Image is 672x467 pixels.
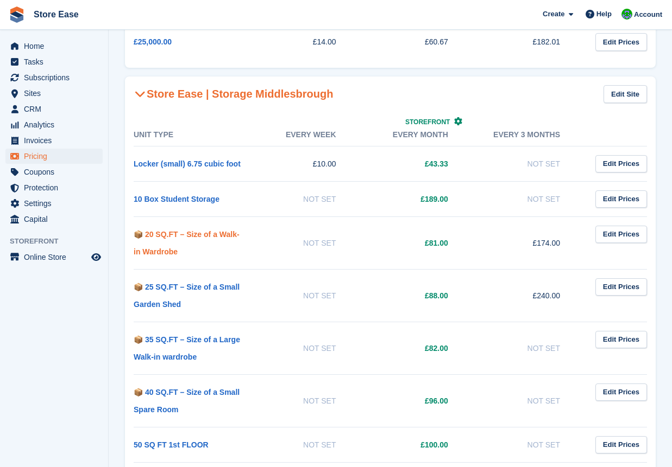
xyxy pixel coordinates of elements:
td: £82.00 [358,322,470,374]
span: Subscriptions [24,70,89,85]
a: menu [5,86,103,101]
a: Edit Prices [595,278,647,296]
span: Create [543,9,564,20]
a: 📦 25 SQ.FT – Size of a Small Garden Shed [134,283,240,309]
td: £189.00 [358,181,470,216]
td: Not Set [246,269,357,322]
a: 📦 20 SQ.FT – Size of a Walk-in Wardrobe [134,230,240,256]
td: Not Set [470,374,582,427]
td: £100.00 [358,427,470,462]
a: menu [5,101,103,117]
a: 📦 35 SQ.FT – Size of a Large Walk-in wardrobe [134,335,240,361]
a: 10 Box Student Storage [134,195,219,203]
span: Storefront [405,118,450,126]
a: menu [5,133,103,148]
span: Account [634,9,662,20]
a: Storefront [405,118,462,126]
a: menu [5,117,103,132]
img: Neal Smitheringale [621,9,632,20]
td: Not Set [246,427,357,462]
a: menu [5,54,103,69]
a: Store Ease [29,5,83,23]
a: Edit Prices [595,383,647,401]
span: Home [24,39,89,54]
th: Every 3 months [470,124,582,146]
td: £174.00 [470,216,582,269]
h2: Store Ease | Storage Middlesbrough [134,87,333,100]
a: menu [5,39,103,54]
a: Preview store [90,251,103,264]
a: Edit Prices [595,331,647,349]
a: Edit Prices [595,190,647,208]
span: Settings [24,196,89,211]
td: £10.00 [246,146,357,181]
a: menu [5,70,103,85]
a: menu [5,212,103,227]
td: £96.00 [358,374,470,427]
span: Online Store [24,250,89,265]
td: Not Set [246,322,357,374]
td: £43.33 [358,146,470,181]
td: Not Set [246,216,357,269]
span: Capital [24,212,89,227]
td: Not Set [246,181,357,216]
th: Every month [358,124,470,146]
td: £81.00 [358,216,470,269]
td: £240.00 [470,269,582,322]
a: Locker (small) 6.75 cubic foot [134,159,241,168]
td: Not Set [470,322,582,374]
span: Analytics [24,117,89,132]
th: Every week [246,124,357,146]
td: Not Set [470,146,582,181]
span: CRM [24,101,89,117]
td: £182.01 [470,24,582,60]
th: Unit Type [134,124,246,146]
img: stora-icon-8386f47178a22dfd0bd8f6a31ec36ba5ce8667c1dd55bd0f319d3a0aa187defe.svg [9,7,25,23]
span: Help [596,9,612,20]
a: menu [5,180,103,195]
a: menu [5,164,103,180]
a: Edit Site [604,85,647,103]
span: Protection [24,180,89,195]
span: Sites [24,86,89,101]
a: 50 SQ FT 1st FLOOR [134,440,209,449]
td: £88.00 [358,269,470,322]
td: £60.67 [358,24,470,60]
td: £14.00 [246,24,357,60]
span: Coupons [24,164,89,180]
span: Invoices [24,133,89,148]
span: Pricing [24,149,89,164]
a: Edit Prices [595,33,647,51]
a: Edit Prices [595,226,647,244]
td: Not Set [470,181,582,216]
a: Edit Prices [595,436,647,454]
span: Tasks [24,54,89,69]
a: menu [5,250,103,265]
td: Not Set [246,374,357,427]
td: Not Set [470,427,582,462]
a: £25,000.00 [134,37,172,46]
a: menu [5,149,103,164]
a: 📦 40 SQ.FT – Size of a Small Spare Room [134,388,240,414]
a: menu [5,196,103,211]
span: Storefront [10,236,108,247]
a: Edit Prices [595,155,647,173]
